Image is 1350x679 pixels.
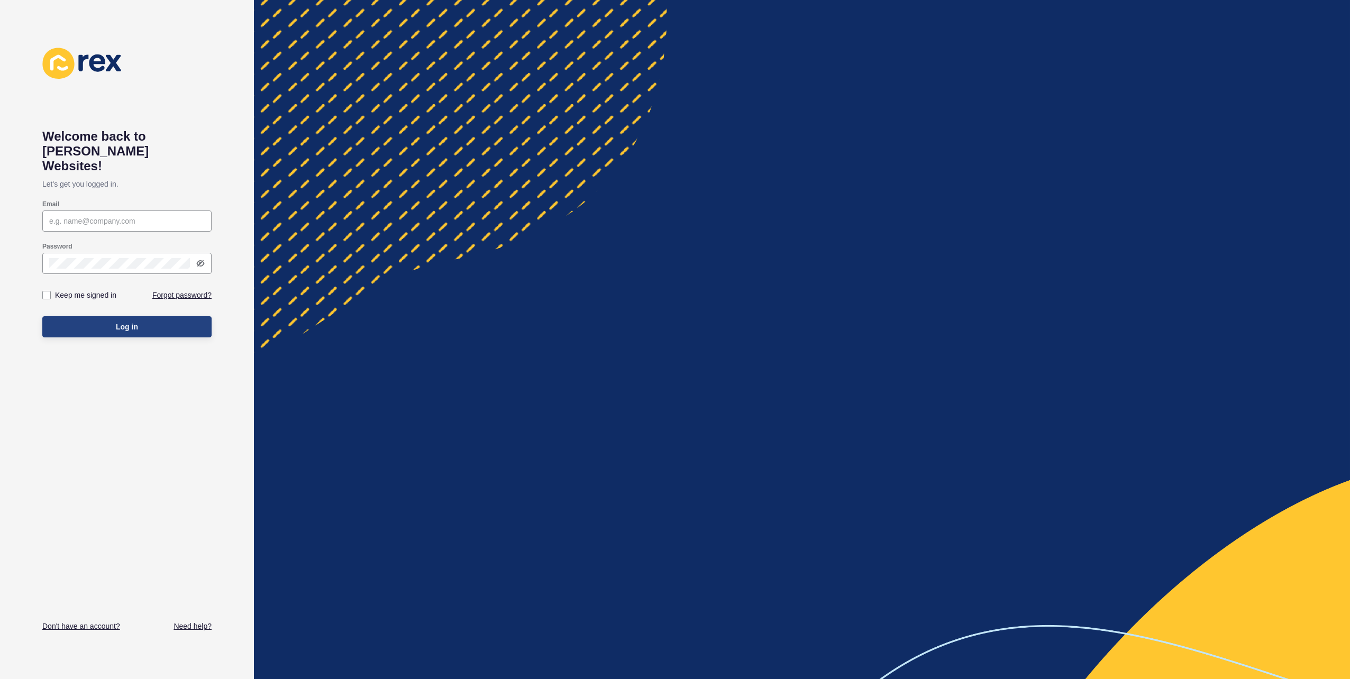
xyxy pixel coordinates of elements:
span: Log in [116,322,138,332]
p: Let's get you logged in. [42,173,212,195]
h1: Welcome back to [PERSON_NAME] Websites! [42,129,212,173]
input: e.g. name@company.com [49,216,205,226]
label: Email [42,200,59,208]
a: Need help? [174,621,212,631]
button: Log in [42,316,212,337]
a: Don't have an account? [42,621,120,631]
label: Keep me signed in [55,290,116,300]
label: Password [42,242,72,251]
a: Forgot password? [152,290,212,300]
